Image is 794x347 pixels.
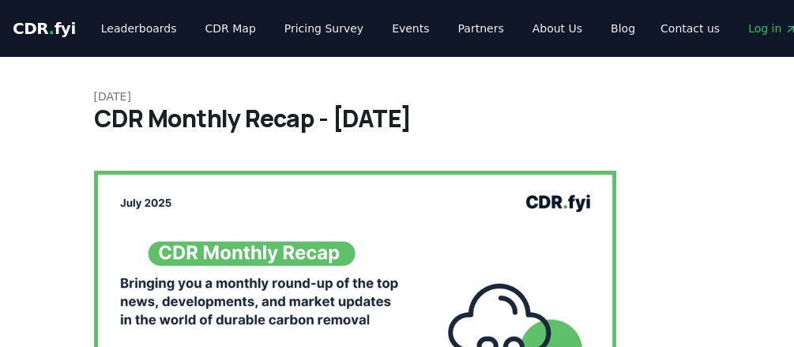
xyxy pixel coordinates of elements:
a: About Us [520,14,595,43]
h1: CDR Monthly Recap - [DATE] [94,104,701,133]
p: [DATE] [94,89,701,104]
a: Pricing Survey [272,14,376,43]
nav: Main [88,14,648,43]
a: Blog [598,14,648,43]
a: Leaderboards [88,14,190,43]
a: CDR Map [193,14,269,43]
a: CDR.fyi [13,17,76,40]
a: Events [379,14,442,43]
a: Contact us [648,14,732,43]
a: Partners [446,14,517,43]
span: CDR fyi [13,19,76,38]
span: . [49,19,55,38]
